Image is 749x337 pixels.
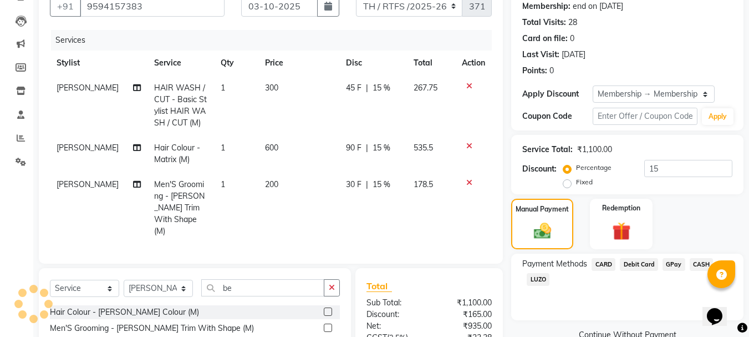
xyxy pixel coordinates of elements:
[154,179,205,236] span: Men'S Grooming - [PERSON_NAME] Trim With Shape (M)
[50,323,254,334] div: Men'S Grooming - [PERSON_NAME] Trim With Shape (M)
[549,65,554,77] div: 0
[527,273,549,286] span: LUZO
[346,179,361,190] span: 30 F
[522,17,566,28] div: Total Visits:
[663,258,685,271] span: GPay
[373,142,390,154] span: 15 %
[57,143,119,153] span: [PERSON_NAME]
[528,221,557,241] img: _cash.svg
[346,142,361,154] span: 90 F
[358,320,429,332] div: Net:
[522,258,587,270] span: Payment Methods
[221,179,225,189] span: 1
[346,82,361,94] span: 45 F
[358,309,429,320] div: Discount:
[414,83,437,93] span: 267.75
[577,144,612,155] div: ₹1,100.00
[57,83,119,93] span: [PERSON_NAME]
[221,83,225,93] span: 1
[154,143,200,164] span: Hair Colour - Matrix (M)
[576,177,593,187] label: Fixed
[50,51,147,76] th: Stylist
[201,279,324,296] input: Search or Scan
[373,82,390,94] span: 15 %
[373,179,390,190] span: 15 %
[562,49,585,61] div: [DATE]
[51,30,500,51] div: Services
[339,51,407,76] th: Disc
[702,108,733,125] button: Apply
[576,163,612,173] label: Percentage
[265,143,278,153] span: 600
[366,82,368,94] span: |
[429,297,500,309] div: ₹1,100.00
[50,306,199,318] div: Hair Colour - [PERSON_NAME] Colour (M)
[429,320,500,332] div: ₹935.00
[522,49,559,61] div: Last Visit:
[690,258,714,271] span: CASH
[516,204,569,214] label: Manual Payment
[568,17,577,28] div: 28
[366,142,368,154] span: |
[522,1,570,12] div: Membership:
[607,220,636,243] img: _gift.svg
[366,280,392,292] span: Total
[593,108,697,125] input: Enter Offer / Coupon Code
[214,51,258,76] th: Qty
[455,51,492,76] th: Action
[258,51,339,76] th: Price
[429,309,500,320] div: ₹165.00
[573,1,623,12] div: end on [DATE]
[147,51,215,76] th: Service
[592,258,615,271] span: CARD
[414,143,433,153] span: 535.5
[265,83,278,93] span: 300
[620,258,658,271] span: Debit Card
[522,163,557,175] div: Discount:
[522,88,592,100] div: Apply Discount
[570,33,574,44] div: 0
[522,110,592,122] div: Coupon Code
[702,293,738,326] iframe: chat widget
[358,297,429,309] div: Sub Total:
[522,144,573,155] div: Service Total:
[522,33,568,44] div: Card on file:
[265,179,278,189] span: 200
[414,179,433,189] span: 178.5
[522,65,547,77] div: Points:
[221,143,225,153] span: 1
[407,51,455,76] th: Total
[154,83,207,128] span: HAIR WASH / CUT - Basic Stylist HAIR WASH / CUT (M)
[602,203,640,213] label: Redemption
[57,179,119,189] span: [PERSON_NAME]
[366,179,368,190] span: |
